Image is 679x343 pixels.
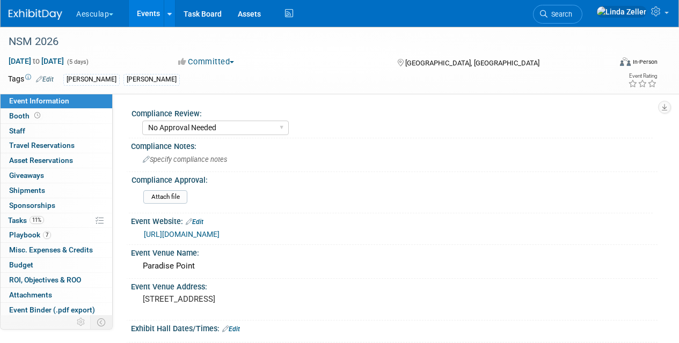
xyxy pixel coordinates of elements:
[222,325,240,333] a: Edit
[1,288,112,302] a: Attachments
[144,230,220,238] a: [URL][DOMAIN_NAME]
[1,183,112,198] a: Shipments
[131,279,658,292] div: Event Venue Address:
[174,56,238,68] button: Committed
[563,56,658,72] div: Event Format
[405,59,539,67] span: [GEOGRAPHIC_DATA], [GEOGRAPHIC_DATA]
[1,213,112,228] a: Tasks11%
[547,10,572,18] span: Search
[1,228,112,242] a: Playbook7
[9,9,62,20] img: ExhibitDay
[9,186,45,195] span: Shipments
[131,213,658,227] div: Event Website:
[72,315,91,329] td: Personalize Event Tab Strip
[36,76,54,83] a: Edit
[8,56,64,66] span: [DATE] [DATE]
[132,106,653,119] div: Compliance Review:
[32,111,42,120] span: Booth not reserved yet
[9,171,44,180] span: Giveaways
[1,109,112,123] a: Booth
[1,273,112,287] a: ROI, Objectives & ROO
[8,216,44,225] span: Tasks
[66,58,89,65] span: (5 days)
[139,258,649,274] div: Paradise Point
[5,32,602,51] div: NSM 2026
[1,168,112,183] a: Giveaways
[533,5,582,24] a: Search
[143,294,339,304] pre: [STREET_ADDRESS]
[9,201,55,210] span: Sponsorships
[1,138,112,153] a: Travel Reservations
[30,216,44,224] span: 11%
[131,320,658,334] div: Exhibit Hall Dates/Times:
[9,111,42,120] span: Booth
[8,73,54,86] td: Tags
[1,243,112,257] a: Misc. Expenses & Credits
[123,74,180,85] div: [PERSON_NAME]
[9,156,73,165] span: Asset Reservations
[9,96,69,105] span: Event Information
[9,245,93,254] span: Misc. Expenses & Credits
[63,74,120,85] div: [PERSON_NAME]
[1,124,112,138] a: Staff
[1,258,112,272] a: Budget
[596,6,647,18] img: Linda Zeller
[1,94,112,108] a: Event Information
[9,126,25,135] span: Staff
[628,73,657,79] div: Event Rating
[143,155,227,163] span: Specify compliance notes
[9,290,52,299] span: Attachments
[9,141,75,150] span: Travel Reservations
[9,305,95,314] span: Event Binder (.pdf export)
[186,218,203,226] a: Edit
[91,315,113,329] td: Toggle Event Tabs
[9,260,33,269] span: Budget
[131,138,658,152] div: Compliance Notes:
[620,57,631,66] img: Format-Inperson.png
[43,231,51,239] span: 7
[1,153,112,168] a: Asset Reservations
[9,230,51,239] span: Playbook
[132,172,653,185] div: Compliance Approval:
[632,58,658,66] div: In-Person
[1,303,112,317] a: Event Binder (.pdf export)
[9,275,81,284] span: ROI, Objectives & ROO
[131,245,658,258] div: Event Venue Name:
[31,57,41,65] span: to
[1,198,112,213] a: Sponsorships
